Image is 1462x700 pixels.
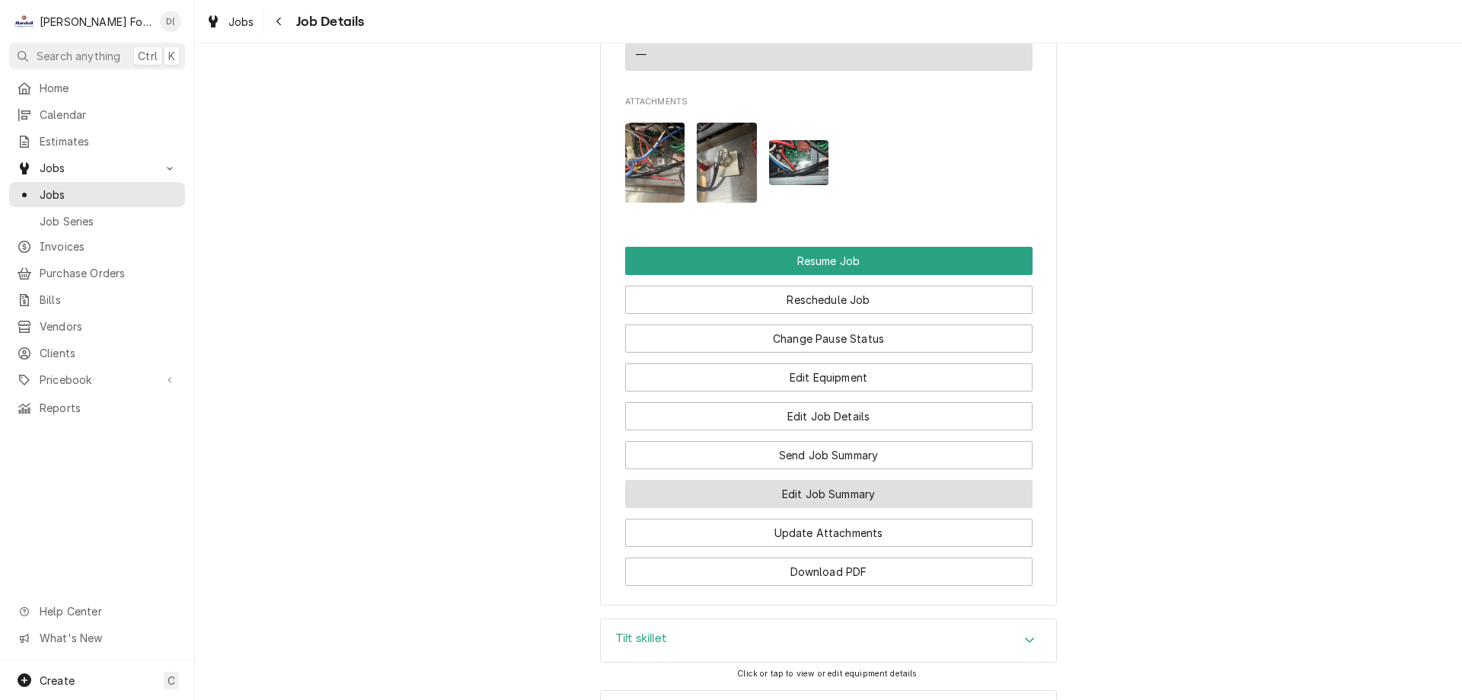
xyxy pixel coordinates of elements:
[40,14,152,30] div: [PERSON_NAME] Food Equipment Service
[9,209,185,234] a: Job Series
[40,345,177,361] span: Clients
[37,48,120,64] span: Search anything
[616,631,666,646] h3: Tilt skillet
[40,238,177,254] span: Invoices
[40,674,75,687] span: Create
[9,129,185,154] a: Estimates
[14,11,35,32] div: M
[40,160,155,176] span: Jobs
[40,603,176,619] span: Help Center
[40,265,177,281] span: Purchase Orders
[160,11,181,32] div: D(
[625,402,1033,430] button: Edit Job Details
[625,247,1033,275] button: Resume Job
[40,372,155,388] span: Pricebook
[40,292,177,308] span: Bills
[160,11,181,32] div: Derek Testa (81)'s Avatar
[168,673,175,689] span: C
[601,619,1056,662] button: Accordion Details Expand Trigger
[9,102,185,127] a: Calendar
[40,318,177,334] span: Vendors
[40,400,177,416] span: Reports
[228,14,254,30] span: Jobs
[200,9,260,34] a: Jobs
[40,133,177,149] span: Estimates
[9,340,185,366] a: Clients
[625,508,1033,547] div: Button Group Row
[14,11,35,32] div: Marshall Food Equipment Service's Avatar
[625,519,1033,547] button: Update Attachments
[625,286,1033,314] button: Reschedule Job
[625,247,1033,275] div: Button Group Row
[40,187,177,203] span: Jobs
[625,353,1033,392] div: Button Group Row
[625,314,1033,353] div: Button Group Row
[769,140,829,185] img: up6C2ojGSayePFgArYiP
[625,111,1033,216] span: Attachments
[600,618,1057,663] div: Tilt skillet
[625,469,1033,508] div: Button Group Row
[625,558,1033,586] button: Download PDF
[625,96,1033,215] div: Attachments
[9,182,185,207] a: Jobs
[636,46,646,62] div: —
[9,625,185,650] a: Go to What's New
[40,630,176,646] span: What's New
[625,392,1033,430] div: Button Group Row
[9,314,185,339] a: Vendors
[267,9,292,34] button: Navigate back
[625,324,1033,353] button: Change Pause Status
[9,155,185,181] a: Go to Jobs
[168,48,175,64] span: K
[737,669,920,679] span: Click or tap to view or edit equipment details.
[625,547,1033,586] div: Button Group Row
[138,48,158,64] span: Ctrl
[9,367,185,392] a: Go to Pricebook
[601,619,1056,662] div: Accordion Header
[625,480,1033,508] button: Edit Job Summary
[9,599,185,624] a: Go to Help Center
[625,363,1033,392] button: Edit Equipment
[625,275,1033,314] div: Button Group Row
[40,213,177,229] span: Job Series
[625,430,1033,469] div: Button Group Row
[697,123,757,203] img: mprETEctTuClSFuHGTO4
[625,247,1033,586] div: Button Group
[9,234,185,259] a: Invoices
[625,123,685,203] img: 9qmwqqkOR1GZhbTT9SwP
[9,43,185,69] button: Search anythingCtrlK
[9,75,185,101] a: Home
[625,441,1033,469] button: Send Job Summary
[292,11,365,32] span: Job Details
[9,261,185,286] a: Purchase Orders
[40,80,177,96] span: Home
[9,287,185,312] a: Bills
[9,395,185,420] a: Reports
[40,107,177,123] span: Calendar
[625,96,1033,108] span: Attachments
